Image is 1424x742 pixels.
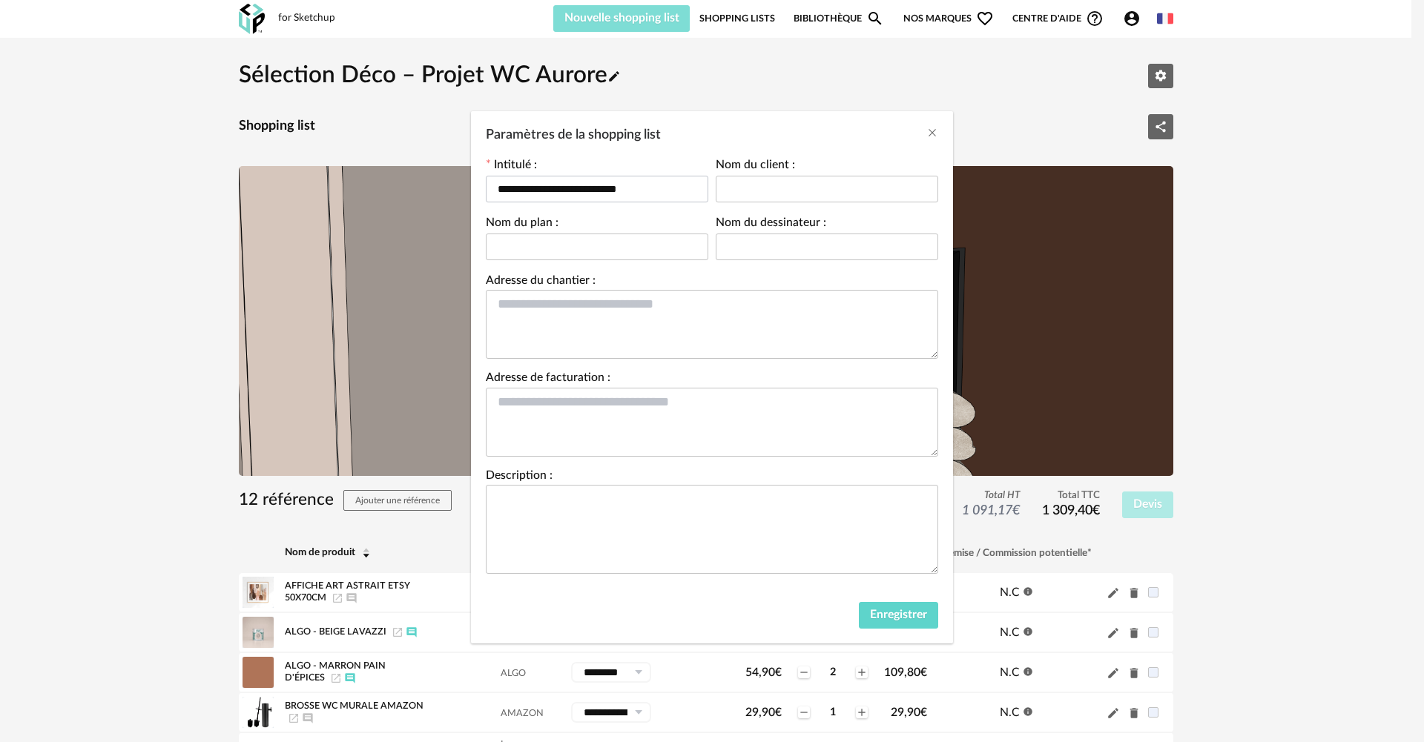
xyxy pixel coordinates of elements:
[870,609,927,620] span: Enregistrer
[859,602,938,629] button: Enregistrer
[486,470,553,485] label: Description :
[486,217,558,232] label: Nom du plan :
[716,217,826,232] label: Nom du dessinateur :
[486,128,661,142] span: Paramètres de la shopping list
[471,111,953,643] div: Paramètres de la shopping list
[716,159,795,174] label: Nom du client :
[486,159,537,174] label: Intitulé :
[926,126,938,142] button: Close
[486,372,610,387] label: Adresse de facturation :
[486,275,596,290] label: Adresse du chantier :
